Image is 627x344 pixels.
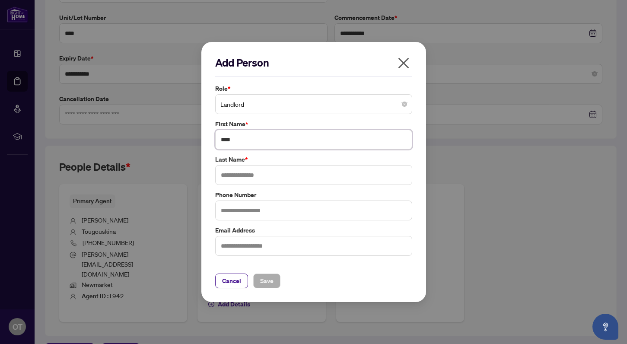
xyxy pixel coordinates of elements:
label: Last Name [215,155,412,164]
button: Cancel [215,274,248,288]
button: Open asap [592,314,618,340]
label: Role [215,84,412,93]
button: Save [253,274,280,288]
h2: Add Person [215,56,412,70]
label: Email Address [215,226,412,235]
label: Phone Number [215,190,412,200]
span: close [397,56,411,70]
label: First Name [215,119,412,129]
span: close-circle [402,102,407,107]
span: Landlord [220,96,407,112]
span: Cancel [222,274,241,288]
